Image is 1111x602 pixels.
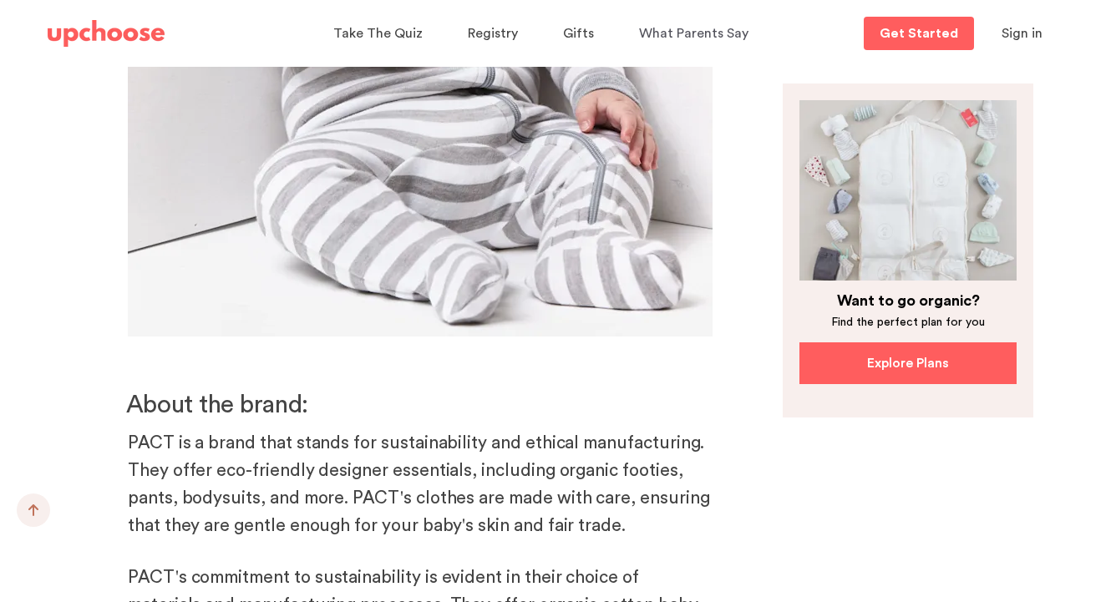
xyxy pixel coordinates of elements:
h3: About the brand: [126,389,713,422]
span: What Parents Say [639,27,748,40]
p: Find the perfect plan for you [799,315,1017,330]
a: Take The Quiz [333,18,428,50]
a: What Parents Say [639,18,753,50]
span: Registry [468,27,518,40]
a: Get Started [864,17,974,50]
span: Sign in [1002,27,1043,40]
button: Sign in [981,17,1063,50]
img: UpChoose [48,20,165,47]
img: baby clothing packed into a bag [799,100,1017,281]
p: PACT is a brand that stands for sustainability and ethical manufacturing. They offer eco-friendly... [128,429,713,540]
a: UpChoose [48,17,165,51]
p: Want to go organic? [799,291,1017,311]
p: Explore Plans [867,353,949,373]
a: Registry [468,18,523,50]
span: Take The Quiz [333,27,423,40]
a: Explore Plans [799,342,1017,384]
a: Gifts [563,18,599,50]
span: Gifts [563,27,594,40]
p: Get Started [880,27,958,40]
